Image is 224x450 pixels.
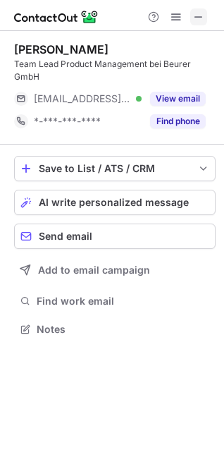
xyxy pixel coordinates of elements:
[34,92,131,105] span: [EMAIL_ADDRESS][DOMAIN_NAME]
[39,163,191,174] div: Save to List / ATS / CRM
[14,8,99,25] img: ContactOut v5.3.10
[14,291,216,311] button: Find work email
[37,323,210,336] span: Notes
[38,264,150,276] span: Add to email campaign
[150,114,206,128] button: Reveal Button
[14,58,216,83] div: Team Lead Product Management bei Beurer GmbH
[39,197,189,208] span: AI write personalized message
[14,156,216,181] button: save-profile-one-click
[14,42,108,56] div: [PERSON_NAME]
[14,190,216,215] button: AI write personalized message
[14,224,216,249] button: Send email
[14,320,216,339] button: Notes
[150,92,206,106] button: Reveal Button
[14,257,216,283] button: Add to email campaign
[37,295,210,308] span: Find work email
[39,231,92,242] span: Send email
